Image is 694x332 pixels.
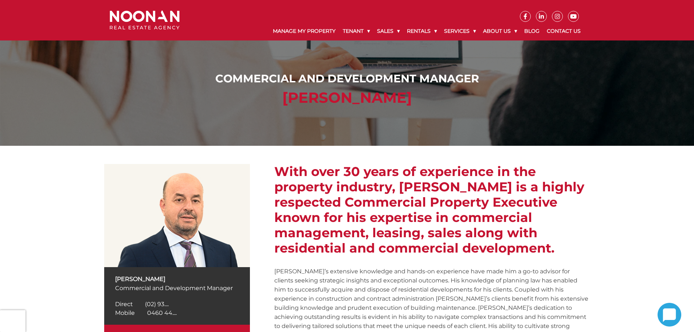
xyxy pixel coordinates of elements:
a: Sales [373,22,403,40]
a: Contact Us [543,22,584,40]
img: Noonan Real Estate Agency [110,11,180,30]
span: 0460 44.... [147,309,177,316]
a: Rentals [403,22,440,40]
a: Blog [521,22,543,40]
span: (02) 93.... [145,301,169,308]
h2: With over 30 years of experience in the property industry, [PERSON_NAME] is a highly respected Co... [274,164,590,256]
p: Commercial and Development Manager [115,284,239,293]
a: Click to reveal phone number [115,301,169,308]
p: [PERSON_NAME] [115,274,239,284]
h2: [PERSON_NAME] [111,89,583,106]
a: Click to reveal phone number [115,309,177,316]
span: Mobile [115,309,135,316]
h1: Commercial and Development Manager [111,72,583,85]
a: Tenant [339,22,373,40]
img: Spiro Veldekis [104,164,250,267]
a: Services [440,22,479,40]
a: About Us [479,22,521,40]
span: Direct [115,301,133,308]
a: Manage My Property [269,22,339,40]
